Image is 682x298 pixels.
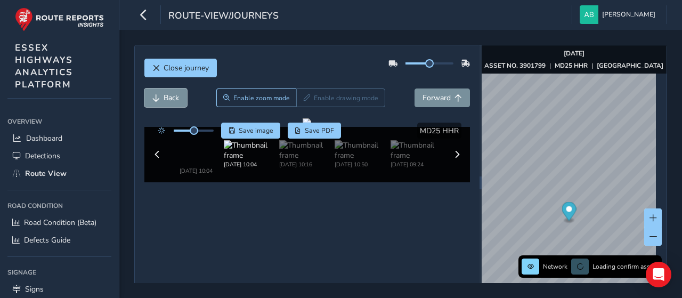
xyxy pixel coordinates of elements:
[239,126,273,135] span: Save image
[420,126,459,136] span: MD25 HHR
[279,155,335,163] div: [DATE] 10:16
[233,94,290,102] span: Enable zoom mode
[484,61,546,70] strong: ASSET NO. 3901799
[580,5,659,24] button: [PERSON_NAME]
[144,88,187,107] button: Back
[580,5,598,24] img: diamond-layout
[391,155,446,163] div: [DATE] 09:24
[224,134,279,155] img: Thumbnail frame
[288,123,342,139] button: PDF
[335,155,390,163] div: [DATE] 10:50
[7,280,111,298] a: Signs
[646,262,671,287] div: Open Intercom Messenger
[7,264,111,280] div: Signage
[305,126,334,135] span: Save PDF
[144,59,217,77] button: Close journey
[562,202,576,224] div: Map marker
[164,63,209,73] span: Close journey
[423,93,451,103] span: Forward
[602,5,655,24] span: [PERSON_NAME]
[224,155,279,163] div: [DATE] 10:04
[543,262,567,271] span: Network
[592,262,659,271] span: Loading confirm assets
[164,93,179,103] span: Back
[564,49,584,58] strong: [DATE]
[168,134,224,155] img: Thumbnail frame
[597,61,663,70] strong: [GEOGRAPHIC_DATA]
[221,123,280,139] button: Save
[25,284,44,294] span: Signs
[25,151,60,161] span: Detections
[168,9,279,24] span: route-view/journeys
[7,130,111,147] a: Dashboard
[555,61,588,70] strong: MD25 HHR
[7,114,111,130] div: Overview
[415,88,470,107] button: Forward
[25,168,67,179] span: Route View
[7,231,111,249] a: Defects Guide
[7,165,111,182] a: Route View
[24,218,96,228] span: Road Condition (Beta)
[24,235,70,245] span: Defects Guide
[7,198,111,214] div: Road Condition
[484,61,663,70] div: | |
[15,7,104,31] img: rr logo
[15,42,73,91] span: ESSEX HIGHWAYS ANALYTICS PLATFORM
[279,134,335,155] img: Thumbnail frame
[335,134,390,155] img: Thumbnail frame
[7,147,111,165] a: Detections
[216,88,297,107] button: Zoom
[391,134,446,155] img: Thumbnail frame
[7,214,111,231] a: Road Condition (Beta)
[168,155,224,163] div: [DATE] 10:04
[26,133,62,143] span: Dashboard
